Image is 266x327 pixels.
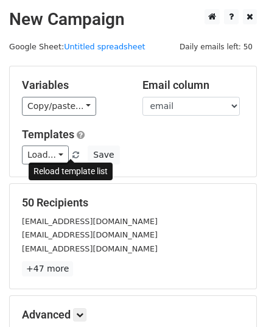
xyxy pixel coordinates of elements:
[22,97,96,116] a: Copy/paste...
[22,261,73,276] a: +47 more
[175,40,257,54] span: Daily emails left: 50
[22,146,69,164] a: Load...
[142,79,245,92] h5: Email column
[64,42,145,51] a: Untitled spreadsheet
[22,196,244,209] h5: 50 Recipients
[9,42,145,51] small: Google Sheet:
[22,128,74,141] a: Templates
[22,244,158,253] small: [EMAIL_ADDRESS][DOMAIN_NAME]
[205,269,266,327] iframe: Chat Widget
[29,163,113,180] div: Reload template list
[22,79,124,92] h5: Variables
[22,217,158,226] small: [EMAIL_ADDRESS][DOMAIN_NAME]
[88,146,119,164] button: Save
[175,42,257,51] a: Daily emails left: 50
[22,308,244,322] h5: Advanced
[22,230,158,239] small: [EMAIL_ADDRESS][DOMAIN_NAME]
[9,9,257,30] h2: New Campaign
